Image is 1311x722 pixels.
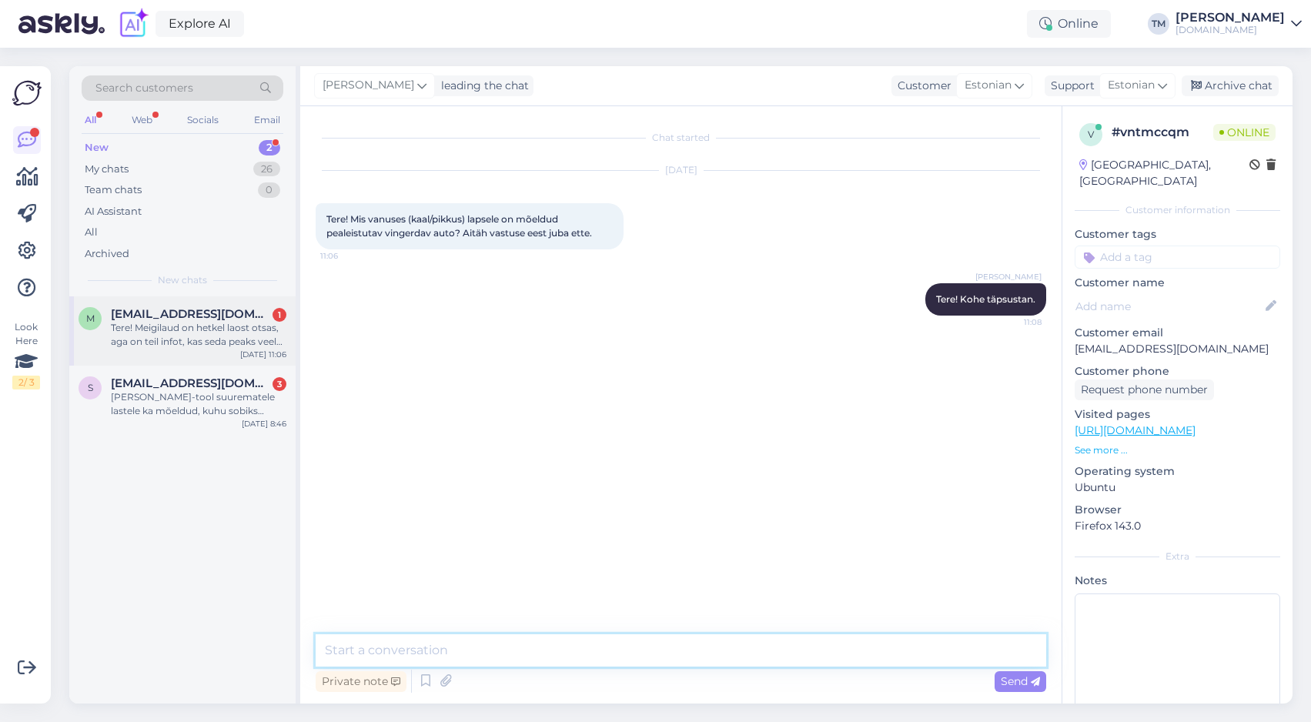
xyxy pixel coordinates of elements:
span: 11:06 [320,250,378,262]
div: [DATE] 11:06 [240,349,286,360]
div: [PERSON_NAME] [1176,12,1285,24]
span: [PERSON_NAME] [323,77,414,94]
div: Archived [85,246,129,262]
span: S [88,382,93,393]
a: [PERSON_NAME][DOMAIN_NAME] [1176,12,1302,36]
div: TM [1148,13,1169,35]
div: Tere! Meigilaud on hetkel laost otsas, aga on teil infot, kas seda peaks veel juurde tulena või o... [111,321,286,349]
span: Merlin.zuzjonok@gmail.com [111,307,271,321]
p: Visited pages [1075,406,1280,423]
p: Ubuntu [1075,480,1280,496]
p: Firefox 143.0 [1075,518,1280,534]
span: Tere! Mis vanuses (kaal/pikkus) lapsele on mõeldud pealeistutav vingerdav auto? Aitäh vastuse ees... [326,213,592,239]
div: Email [251,110,283,130]
span: Estonian [965,77,1012,94]
div: Customer information [1075,203,1280,217]
div: Look Here [12,320,40,389]
div: Chat started [316,131,1046,145]
p: Customer tags [1075,226,1280,242]
div: Archive chat [1182,75,1279,96]
div: Private note [316,671,406,692]
div: 26 [253,162,280,177]
p: [EMAIL_ADDRESS][DOMAIN_NAME] [1075,341,1280,357]
div: Online [1027,10,1111,38]
div: Team chats [85,182,142,198]
div: 0 [258,182,280,198]
span: Online [1213,124,1276,141]
p: Notes [1075,573,1280,589]
div: [DATE] 8:46 [242,418,286,430]
div: [PERSON_NAME]-tool suurematele lastele ka mõeldud, kuhu sobiks mõnusalt istuma 9-aastane laps? [P... [111,390,286,418]
div: AI Assistant [85,204,142,219]
div: 3 [273,377,286,391]
span: Search customers [95,80,193,96]
a: [URL][DOMAIN_NAME] [1075,423,1196,437]
span: New chats [158,273,207,287]
span: Sigritsarv@gmail.com [111,376,271,390]
p: See more ... [1075,443,1280,457]
p: Browser [1075,502,1280,518]
div: [DOMAIN_NAME] [1176,24,1285,36]
span: 11:08 [984,316,1042,328]
div: Socials [184,110,222,130]
span: v [1088,129,1094,140]
span: Tere! Kohe täpsustan. [936,293,1035,305]
div: 1 [273,308,286,322]
div: New [85,140,109,155]
div: Extra [1075,550,1280,563]
div: Web [129,110,156,130]
div: [DATE] [316,163,1046,177]
div: All [85,225,98,240]
img: Askly Logo [12,79,42,108]
p: Customer email [1075,325,1280,341]
span: [PERSON_NAME] [975,271,1042,282]
div: Request phone number [1075,379,1214,400]
span: M [86,313,95,324]
div: leading the chat [435,78,529,94]
input: Add a tag [1075,246,1280,269]
a: Explore AI [156,11,244,37]
div: 2 [259,140,280,155]
p: Customer name [1075,275,1280,291]
p: Customer phone [1075,363,1280,379]
input: Add name [1075,298,1263,315]
div: [GEOGRAPHIC_DATA], [GEOGRAPHIC_DATA] [1079,157,1249,189]
div: Customer [891,78,951,94]
div: All [82,110,99,130]
div: Support [1045,78,1095,94]
div: # vntmccqm [1112,123,1213,142]
span: Estonian [1108,77,1155,94]
span: Send [1001,674,1040,688]
p: Operating system [1075,463,1280,480]
img: explore-ai [117,8,149,40]
div: 2 / 3 [12,376,40,389]
div: My chats [85,162,129,177]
